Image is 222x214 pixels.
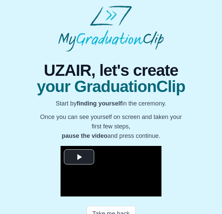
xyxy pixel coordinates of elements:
b: finding yourself [77,100,122,107]
div: Video Player [61,146,161,196]
img: MyGraduationClip [58,5,164,52]
p: Once you can see yourself on screen and taken your first few steps, and press continue. [36,112,186,141]
b: pause the video [62,132,107,139]
span: UZAIR, let's create [36,62,186,79]
p: Start by in the ceremony. [36,99,186,108]
span: your GraduationClip [36,79,186,95]
button: Play Video [64,149,94,164]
